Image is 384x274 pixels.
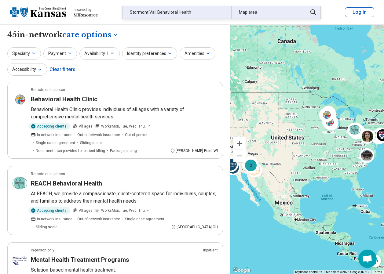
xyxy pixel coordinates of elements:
p: Inpatient [203,247,218,253]
div: Stormont Vail Behavioral Health [123,6,231,19]
span: Sliding scale [80,140,102,146]
span: In-network insurance [37,132,72,138]
p: In-person only [31,247,54,253]
span: Single case agreement [36,140,75,146]
button: Identity preferences [122,47,177,60]
button: Zoom out [233,150,246,162]
div: [PERSON_NAME] Point , WI [170,148,218,153]
span: All ages [79,124,93,129]
h3: REACH Behavioral Health [31,179,102,188]
span: Out-of-pocket [125,132,148,138]
a: Terms (opens in new tab) [373,270,382,274]
div: 2 [243,158,258,173]
p: Solution-based mental health treatment. [31,266,218,274]
button: Amenities [180,47,215,60]
button: Specialty [7,47,41,60]
span: Sliding scale [36,224,57,230]
span: Out-of-network insurance [77,216,120,222]
p: At REACH, we provide a compassionate, client-centered space for individuals, couples, and familie... [31,190,218,205]
button: Care options [62,30,119,40]
span: Package pricing [110,148,137,153]
h3: Mental Health Treatment Programs [31,255,129,264]
button: Availability1 [79,47,120,60]
span: Out-of-network insurance [77,132,120,138]
span: 1 [106,50,109,57]
p: Remote or In-person [31,171,65,177]
span: Works Mon, Tue, Wed, Thu, Fri [101,124,151,129]
p: Behavioral Health Clinic provides individuals of all ages with a variety of comprehensive mental ... [31,106,218,121]
div: Open chat [358,250,377,268]
button: Log In [345,7,374,17]
div: [GEOGRAPHIC_DATA] , OH [171,224,218,230]
span: care options [62,30,111,40]
button: Zoom in [233,137,246,150]
span: Documentation provided for patient filling [36,148,105,153]
p: Remote or In-person [31,87,65,92]
div: 2 [243,157,257,172]
div: Clear filters [49,62,75,77]
a: Blue Cross Blue Shield Kansaspowered by [10,5,98,20]
span: Works Mon, Tue, Wed, Thu, Fri [101,208,151,213]
span: Single case agreement [125,216,164,222]
span: All ages [79,208,93,213]
div: powered by [74,7,98,13]
img: Blue Cross Blue Shield Kansas [10,5,66,20]
div: Accepting clients [28,207,70,214]
span: Map data ©2025 Google, INEGI [326,270,370,274]
h1: 45 in-network [7,30,119,40]
span: In-network insurance [37,216,72,222]
button: Payment [43,47,77,60]
div: Accepting clients [28,123,70,130]
button: Accessibility [7,63,47,76]
div: Map area [231,6,304,19]
h3: Behavioral Health Clinic [31,95,97,103]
